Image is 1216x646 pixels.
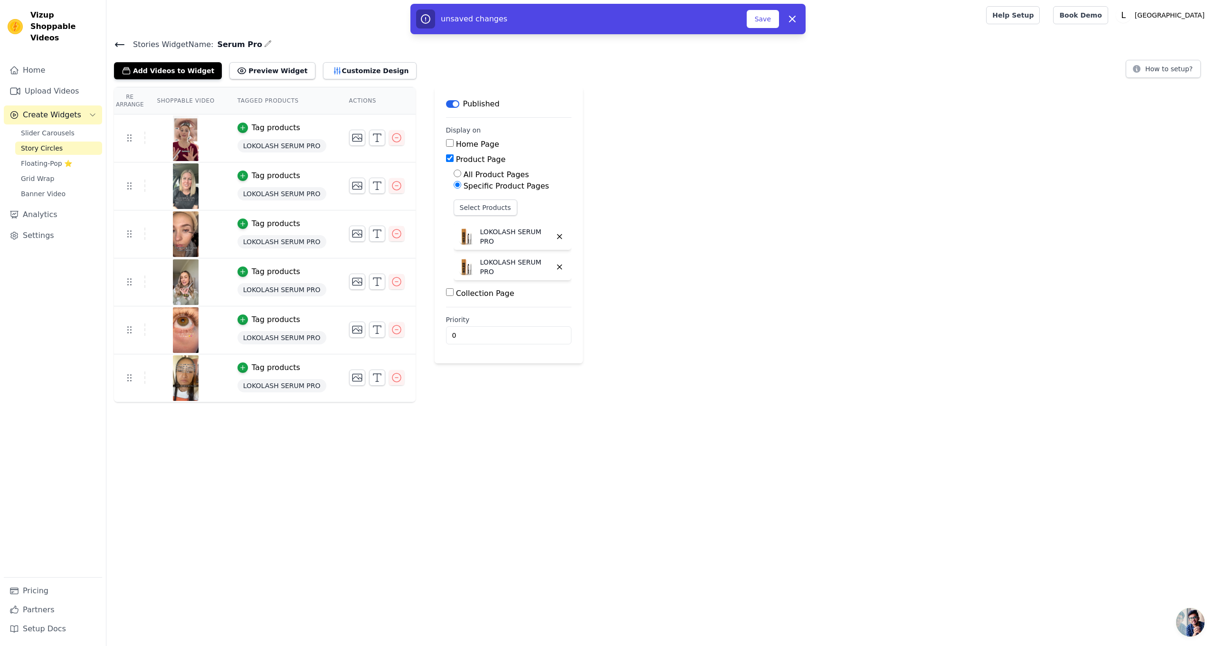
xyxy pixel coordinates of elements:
[21,159,72,168] span: Floating-Pop ⭐
[21,128,75,138] span: Slider Carousels
[237,139,326,152] span: LOKOLASH SERUM PRO
[349,274,365,290] button: Change Thumbnail
[15,172,102,185] a: Grid Wrap
[264,38,272,51] div: Edit Name
[237,266,300,277] button: Tag products
[237,170,300,181] button: Tag products
[441,14,507,23] span: unsaved changes
[252,362,300,373] div: Tag products
[446,125,481,135] legend: Display on
[551,259,568,275] button: Delete widget
[464,170,529,179] label: All Product Pages
[4,600,102,619] a: Partners
[4,61,102,80] a: Home
[125,39,213,50] span: Stories Widget Name:
[252,314,300,325] div: Tag products
[480,257,551,276] p: LOKOLASH SERUM PRO
[114,62,222,79] button: Add Videos to Widget
[252,170,300,181] div: Tag products
[349,130,365,146] button: Change Thumbnail
[338,87,416,114] th: Actions
[114,87,145,114] th: Re Arrange
[252,122,300,133] div: Tag products
[172,355,199,401] img: tn-7ad8f5b219cc4af18479fca067d200db.png
[21,143,63,153] span: Story Circles
[172,307,199,353] img: tn-c472a151dd82486f805635f5bc7455c7.png
[480,227,551,246] p: LOKOLASH SERUM PRO
[349,370,365,386] button: Change Thumbnail
[172,259,199,305] img: tn-bb4888c5e5904190aee331e9b6cad729.png
[349,226,365,242] button: Change Thumbnail
[463,98,500,110] p: Published
[237,314,300,325] button: Tag products
[551,228,568,245] button: Delete widget
[1126,66,1201,76] a: How to setup?
[229,62,315,79] button: Preview Widget
[15,126,102,140] a: Slider Carousels
[747,10,779,28] button: Save
[457,257,476,276] img: LOKOLASH SERUM PRO
[456,140,499,149] label: Home Page
[237,331,326,344] span: LOKOLASH SERUM PRO
[172,211,199,257] img: tn-bea291e9f2a745b7a74aa97a49d2af81.png
[1176,608,1205,636] div: Open chat
[1126,60,1201,78] button: How to setup?
[172,163,199,209] img: tn-e8d88db2934045eea916b5e382534980.png
[456,289,514,298] label: Collection Page
[456,155,506,164] label: Product Page
[21,189,66,199] span: Banner Video
[15,157,102,170] a: Floating-Pop ⭐
[323,62,417,79] button: Customize Design
[23,109,81,121] span: Create Widgets
[4,205,102,224] a: Analytics
[252,218,300,229] div: Tag products
[237,379,326,392] span: LOKOLASH SERUM PRO
[237,283,326,296] span: LOKOLASH SERUM PRO
[464,181,549,190] label: Specific Product Pages
[226,87,338,114] th: Tagged Products
[349,322,365,338] button: Change Thumbnail
[15,187,102,200] a: Banner Video
[4,82,102,101] a: Upload Videos
[4,581,102,600] a: Pricing
[457,227,476,246] img: LOKOLASH SERUM PRO
[237,362,300,373] button: Tag products
[21,174,54,183] span: Grid Wrap
[4,105,102,124] button: Create Widgets
[15,142,102,155] a: Story Circles
[349,178,365,194] button: Change Thumbnail
[145,87,226,114] th: Shoppable Video
[454,199,517,216] button: Select Products
[237,218,300,229] button: Tag products
[237,235,326,248] span: LOKOLASH SERUM PRO
[446,315,571,324] label: Priority
[172,115,199,161] img: tn-185eb81dcf764b6ba71a51be018e6f82.png
[4,226,102,245] a: Settings
[237,187,326,200] span: LOKOLASH SERUM PRO
[237,122,300,133] button: Tag products
[4,619,102,638] a: Setup Docs
[252,266,300,277] div: Tag products
[213,39,262,50] span: Serum Pro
